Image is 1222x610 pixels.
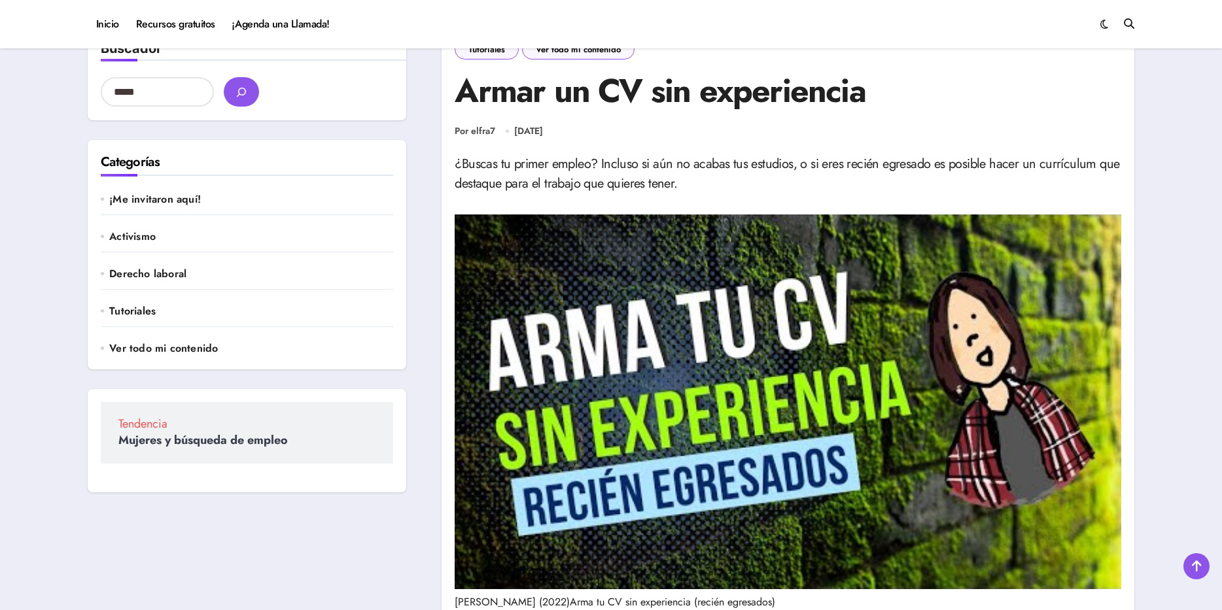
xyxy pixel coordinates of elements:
[101,153,393,171] h2: Categorías
[455,39,519,59] a: Tutoriales
[224,77,259,107] button: buscar
[109,229,393,244] a: Activismo
[455,154,1121,194] p: ¿Buscas tu primer empleo? Incluso si aún no acabas tus estudios, o si eres recién egresado es pos...
[128,7,224,42] a: Recursos gratuitos
[224,7,338,42] a: ¡Agenda una Llamada!
[109,192,393,207] a: ¡Me invitaron aquí!
[109,341,393,356] a: Ver todo mi contenido
[455,125,495,138] a: Por elfra7
[455,69,1121,112] h1: Armar un CV sin experiencia
[514,125,543,138] a: [DATE]
[118,432,288,449] a: Mujeres y búsqueda de empleo
[514,124,543,137] time: [DATE]
[109,267,393,281] a: Derecho laboral
[455,214,1121,589] iframe: Play
[118,418,375,430] span: Tendencia
[455,594,1121,610] figcaption: [PERSON_NAME] (2022)Arma tu CV sin experiencia (recién egresados)
[88,7,128,42] a: Inicio
[109,304,393,318] a: Tutoriales
[522,39,635,59] a: Ver todo mi contenido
